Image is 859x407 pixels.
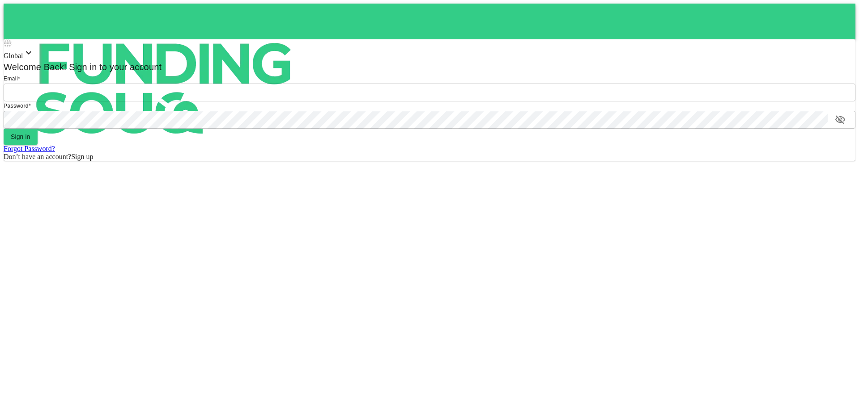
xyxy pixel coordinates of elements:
[4,129,38,145] button: Sign in
[4,76,18,82] span: Email
[4,103,29,109] span: Password
[4,62,67,72] span: Welcome Back!
[4,47,855,60] div: Global
[4,84,855,101] input: email
[71,153,93,160] span: Sign up
[4,145,55,152] a: Forgot Password?
[4,4,326,173] img: logo
[4,111,828,129] input: password
[4,153,71,160] span: Don’t have an account?
[4,4,855,39] a: logo
[67,62,162,72] span: Sign in to your account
